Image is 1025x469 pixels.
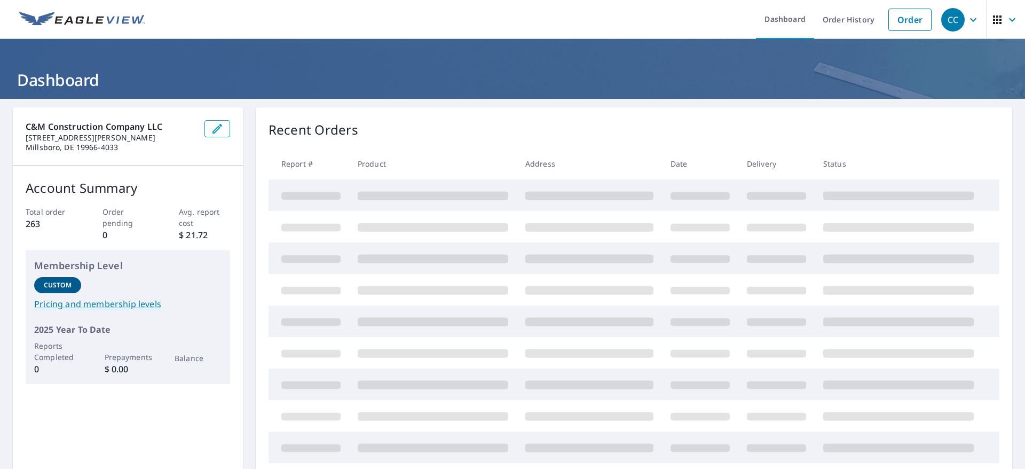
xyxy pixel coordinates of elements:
p: Reports Completed [34,340,81,363]
th: Address [517,148,662,179]
th: Status [815,148,982,179]
p: Account Summary [26,178,230,198]
a: Order [888,9,932,31]
p: $ 0.00 [105,363,152,376]
th: Report # [269,148,349,179]
th: Delivery [738,148,815,179]
p: Balance [175,353,222,364]
img: EV Logo [19,12,145,28]
p: 0 [34,363,81,376]
p: Recent Orders [269,120,358,139]
a: Pricing and membership levels [34,298,222,310]
p: C&M Construction Company LLC [26,120,196,133]
p: Total order [26,206,77,217]
p: $ 21.72 [179,229,230,241]
p: 0 [102,229,154,241]
p: [STREET_ADDRESS][PERSON_NAME] [26,133,196,143]
h1: Dashboard [13,69,1012,91]
p: Membership Level [34,259,222,273]
th: Date [662,148,738,179]
p: Avg. report cost [179,206,230,229]
p: Order pending [102,206,154,229]
p: Custom [44,280,72,290]
p: Millsboro, DE 19966-4033 [26,143,196,152]
p: Prepayments [105,351,152,363]
th: Product [349,148,517,179]
p: 263 [26,217,77,230]
p: 2025 Year To Date [34,323,222,336]
div: CC [941,8,965,32]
